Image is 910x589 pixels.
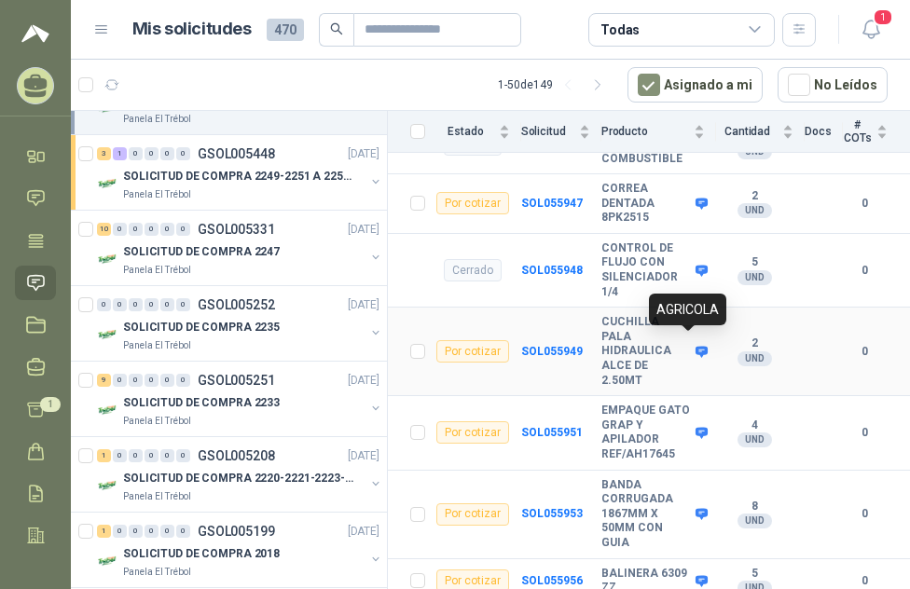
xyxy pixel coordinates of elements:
[160,449,174,462] div: 0
[176,449,190,462] div: 0
[198,223,275,236] p: GSOL005331
[97,218,383,278] a: 10 0 0 0 0 0 GSOL005331[DATE] Company LogoSOLICITUD DE COMPRA 2247Panela El Trébol
[348,523,379,541] p: [DATE]
[436,340,509,363] div: Por cotizar
[436,111,521,153] th: Estado
[843,118,873,144] span: # COTs
[348,221,379,239] p: [DATE]
[521,125,575,138] span: Solicitud
[521,574,583,587] b: SOL055956
[198,147,275,160] p: GSOL005448
[198,449,275,462] p: GSOL005208
[601,125,690,138] span: Producto
[123,489,191,504] p: Panela El Trébol
[123,187,191,202] p: Panela El Trébol
[97,399,119,421] img: Company Logo
[97,172,119,195] img: Company Logo
[843,505,888,523] b: 0
[145,374,159,387] div: 0
[843,343,888,361] b: 0
[716,111,806,153] th: Cantidad
[738,270,772,285] div: UND
[854,13,888,47] button: 1
[123,338,191,353] p: Panela El Trébol
[123,243,280,261] p: SOLICITUD DE COMPRA 2247
[348,296,379,314] p: [DATE]
[97,147,111,160] div: 3
[521,426,583,439] b: SOL055951
[97,248,119,270] img: Company Logo
[97,520,383,580] a: 1 0 0 0 0 0 GSOL005199[DATE] Company LogoSOLICITUD DE COMPRA 2018Panela El Trébol
[123,112,191,127] p: Panela El Trébol
[176,374,190,387] div: 0
[113,525,127,538] div: 0
[123,414,191,429] p: Panela El Trébol
[145,449,159,462] div: 0
[97,445,383,504] a: 1 0 0 0 0 0 GSOL005208[DATE] Company LogoSOLICITUD DE COMPRA 2220-2221-2223-2224Panela El Trébol
[649,294,726,325] div: AGRICOLA
[627,67,763,103] button: Asignado a mi
[145,525,159,538] div: 0
[145,298,159,311] div: 0
[716,567,794,582] b: 5
[601,404,691,461] b: EMPAQUE GATO GRAP Y APILADOR REF/AH17645
[129,525,143,538] div: 0
[97,143,383,202] a: 3 1 0 0 0 0 GSOL005448[DATE] Company LogoSOLICITUD DE COMPRA 2249-2251 A 2256-2258 Y 2262Panela E...
[521,197,583,210] a: SOL055947
[521,345,583,358] a: SOL055949
[160,374,174,387] div: 0
[129,374,143,387] div: 0
[129,449,143,462] div: 0
[113,147,127,160] div: 1
[160,298,174,311] div: 0
[436,125,495,138] span: Estado
[521,264,583,277] a: SOL055948
[436,503,509,526] div: Por cotizar
[21,22,49,45] img: Logo peakr
[97,550,119,572] img: Company Logo
[600,20,640,40] div: Todas
[97,449,111,462] div: 1
[198,374,275,387] p: GSOL005251
[348,447,379,465] p: [DATE]
[113,374,127,387] div: 0
[498,70,613,100] div: 1 - 50 de 149
[176,147,190,160] div: 0
[843,424,888,442] b: 0
[176,223,190,236] div: 0
[436,192,509,214] div: Por cotizar
[176,298,190,311] div: 0
[97,298,111,311] div: 0
[330,22,343,35] span: search
[97,369,383,429] a: 9 0 0 0 0 0 GSOL005251[DATE] Company LogoSOLICITUD DE COMPRA 2233Panela El Trébol
[738,432,772,447] div: UND
[123,263,191,278] p: Panela El Trébol
[198,525,275,538] p: GSOL005199
[778,67,888,103] button: No Leídos
[160,147,174,160] div: 0
[348,145,379,163] p: [DATE]
[873,8,893,26] span: 1
[160,525,174,538] div: 0
[123,394,280,412] p: SOLICITUD DE COMPRA 2233
[97,525,111,538] div: 1
[843,111,910,153] th: # COTs
[113,449,127,462] div: 0
[601,111,716,153] th: Producto
[123,319,280,336] p: SOLICITUD DE COMPRA 2235
[129,298,143,311] div: 0
[738,203,772,218] div: UND
[805,111,843,153] th: Docs
[738,351,772,366] div: UND
[436,421,509,444] div: Por cotizar
[601,241,691,299] b: CONTROL DE FLUJO CON SILENCIADOR 1/4
[113,298,127,311] div: 0
[843,195,888,212] b: 0
[738,514,772,528] div: UND
[348,372,379,390] p: [DATE]
[521,111,601,153] th: Solicitud
[267,19,304,41] span: 470
[716,125,779,138] span: Cantidad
